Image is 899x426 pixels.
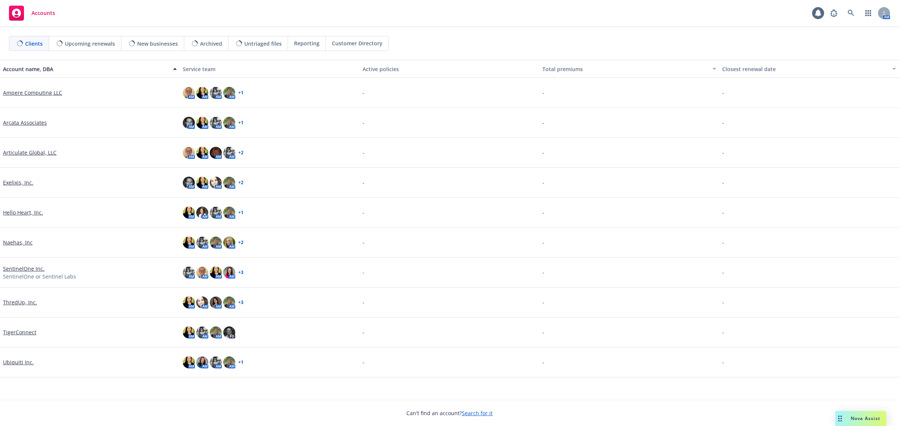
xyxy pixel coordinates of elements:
[3,358,34,366] a: Ubiquiti Inc.
[210,147,222,159] img: photo
[183,356,195,368] img: photo
[722,65,888,73] div: Closest renewal date
[25,40,43,48] span: Clients
[196,87,208,99] img: photo
[238,270,243,275] a: + 3
[363,358,364,366] span: -
[835,411,845,426] div: Drag to move
[294,39,320,47] span: Reporting
[722,268,724,276] span: -
[183,237,195,249] img: photo
[183,87,195,99] img: photo
[183,65,357,73] div: Service team
[180,60,360,78] button: Service team
[223,326,235,338] img: photo
[462,410,493,417] a: Search for it
[244,40,282,48] span: Untriaged files
[6,3,58,24] a: Accounts
[183,147,195,159] img: photo
[722,179,724,186] span: -
[722,358,724,366] span: -
[223,177,235,189] img: photo
[719,60,899,78] button: Closest renewal date
[200,40,222,48] span: Archived
[542,298,544,306] span: -
[196,207,208,219] img: photo
[183,117,195,129] img: photo
[238,300,243,305] a: + 3
[210,296,222,308] img: photo
[3,89,62,97] a: Ampere Computing LLC
[183,326,195,338] img: photo
[196,296,208,308] img: photo
[3,328,36,336] a: TigerConnect
[363,119,364,127] span: -
[3,65,169,73] div: Account name, DBA
[722,119,724,127] span: -
[542,238,544,246] span: -
[223,267,235,279] img: photo
[196,117,208,129] img: photo
[542,119,544,127] span: -
[210,326,222,338] img: photo
[196,356,208,368] img: photo
[722,149,724,156] span: -
[223,237,235,249] img: photo
[183,296,195,308] img: photo
[223,117,235,129] img: photo
[332,39,382,47] span: Customer Directory
[238,121,243,125] a: + 1
[210,177,222,189] img: photo
[210,267,222,279] img: photo
[210,207,222,219] img: photo
[722,238,724,246] span: -
[363,298,364,306] span: -
[363,268,364,276] span: -
[542,179,544,186] span: -
[542,328,544,336] span: -
[223,356,235,368] img: photo
[542,149,544,156] span: -
[363,238,364,246] span: -
[223,147,235,159] img: photo
[238,360,243,365] a: + 1
[183,177,195,189] img: photo
[363,209,364,216] span: -
[183,267,195,279] img: photo
[542,268,544,276] span: -
[363,328,364,336] span: -
[851,415,880,422] span: Nova Assist
[3,265,45,273] a: SentinelOne Inc.
[210,117,222,129] img: photo
[406,409,493,417] span: Can't find an account?
[542,358,544,366] span: -
[210,237,222,249] img: photo
[826,6,841,21] a: Report a Bug
[539,60,719,78] button: Total premiums
[137,40,178,48] span: New businesses
[196,326,208,338] img: photo
[238,240,243,245] a: + 2
[223,87,235,99] img: photo
[844,6,859,21] a: Search
[183,207,195,219] img: photo
[196,237,208,249] img: photo
[835,411,886,426] button: Nova Assist
[722,89,724,97] span: -
[542,89,544,97] span: -
[3,298,37,306] a: ThredUp, Inc.
[238,91,243,95] a: + 1
[363,149,364,156] span: -
[722,209,724,216] span: -
[363,89,364,97] span: -
[722,298,724,306] span: -
[238,180,243,185] a: + 2
[3,149,57,156] a: Articulate Global, LLC
[3,209,43,216] a: Hello Heart, Inc.
[3,238,33,246] a: Naehas, Inc
[196,147,208,159] img: photo
[3,273,76,280] span: SentinelOne or Sentinel Labs
[722,328,724,336] span: -
[210,87,222,99] img: photo
[210,356,222,368] img: photo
